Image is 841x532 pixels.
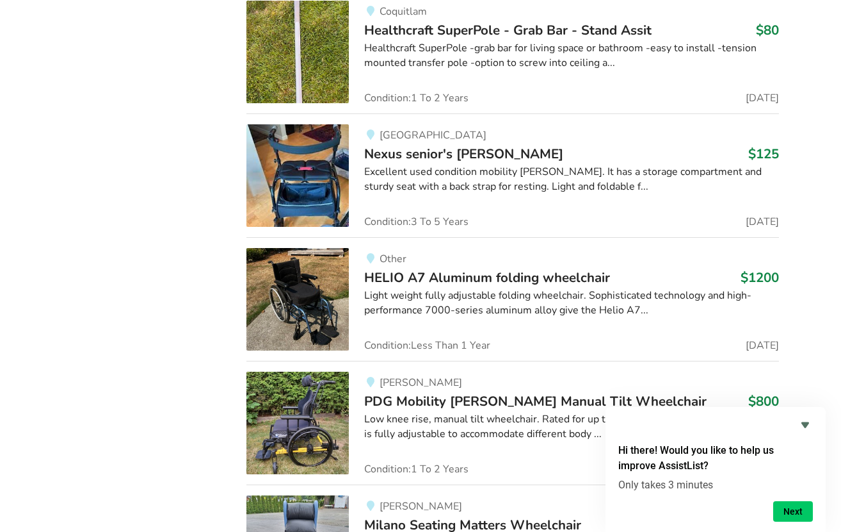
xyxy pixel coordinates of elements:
img: transfer aids-healthcraft superpole - grab bar - stand assit [246,1,349,103]
a: mobility-helio a7 aluminum folding wheelchairOtherHELIO A7 Aluminum folding wheelchair$1200Light ... [246,237,778,361]
h3: $800 [748,393,779,410]
span: Other [380,252,406,266]
a: mobility-nexus senior's walker[GEOGRAPHIC_DATA]Nexus senior's [PERSON_NAME]$125Excellent used con... [246,113,778,237]
a: mobility-pdg mobility stella gl manual tilt wheelchair[PERSON_NAME]PDG Mobility [PERSON_NAME] Man... [246,361,778,485]
img: mobility-pdg mobility stella gl manual tilt wheelchair [246,372,349,474]
span: Healthcraft SuperPole - Grab Bar - Stand Assit [364,21,652,39]
h3: $80 [756,22,779,38]
span: Condition: 3 To 5 Years [364,217,469,227]
span: Condition: Less Than 1 Year [364,340,490,351]
p: Only takes 3 minutes [618,479,813,491]
div: Hi there! Would you like to help us improve AssistList? [618,417,813,522]
span: Condition: 1 To 2 Years [364,464,469,474]
span: HELIO A7 Aluminum folding wheelchair [364,269,610,287]
span: Nexus senior's [PERSON_NAME] [364,145,563,163]
span: Coquitlam [380,4,427,19]
span: [DATE] [746,340,779,351]
div: Light weight fully adjustable folding wheelchair. Sophisticated technology and high-performance 7... [364,288,778,318]
span: [PERSON_NAME] [380,499,462,513]
h2: Hi there! Would you like to help us improve AssistList? [618,443,813,474]
span: Condition: 1 To 2 Years [364,93,469,103]
div: Healthcraft SuperPole -grab bar for living space or bathroom -easy to install -tension mounted tr... [364,41,778,71]
img: mobility-nexus senior's walker [246,124,349,227]
h3: $125 [748,145,779,162]
span: [DATE] [746,217,779,227]
button: Hide survey [797,417,813,433]
button: Next question [773,501,813,522]
img: mobility-helio a7 aluminum folding wheelchair [246,248,349,351]
span: [DATE] [746,93,779,103]
span: [GEOGRAPHIC_DATA] [380,128,486,142]
div: Low knee rise, manual tilt wheelchair. Rated for up to 450lbs. Excellent condition. Chair is full... [364,412,778,442]
h3: $1200 [741,269,779,286]
span: [PERSON_NAME] [380,376,462,390]
div: Excellent used condition mobility [PERSON_NAME]. It has a storage compartment and sturdy seat wit... [364,165,778,194]
span: PDG Mobility [PERSON_NAME] Manual Tilt Wheelchair [364,392,707,410]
